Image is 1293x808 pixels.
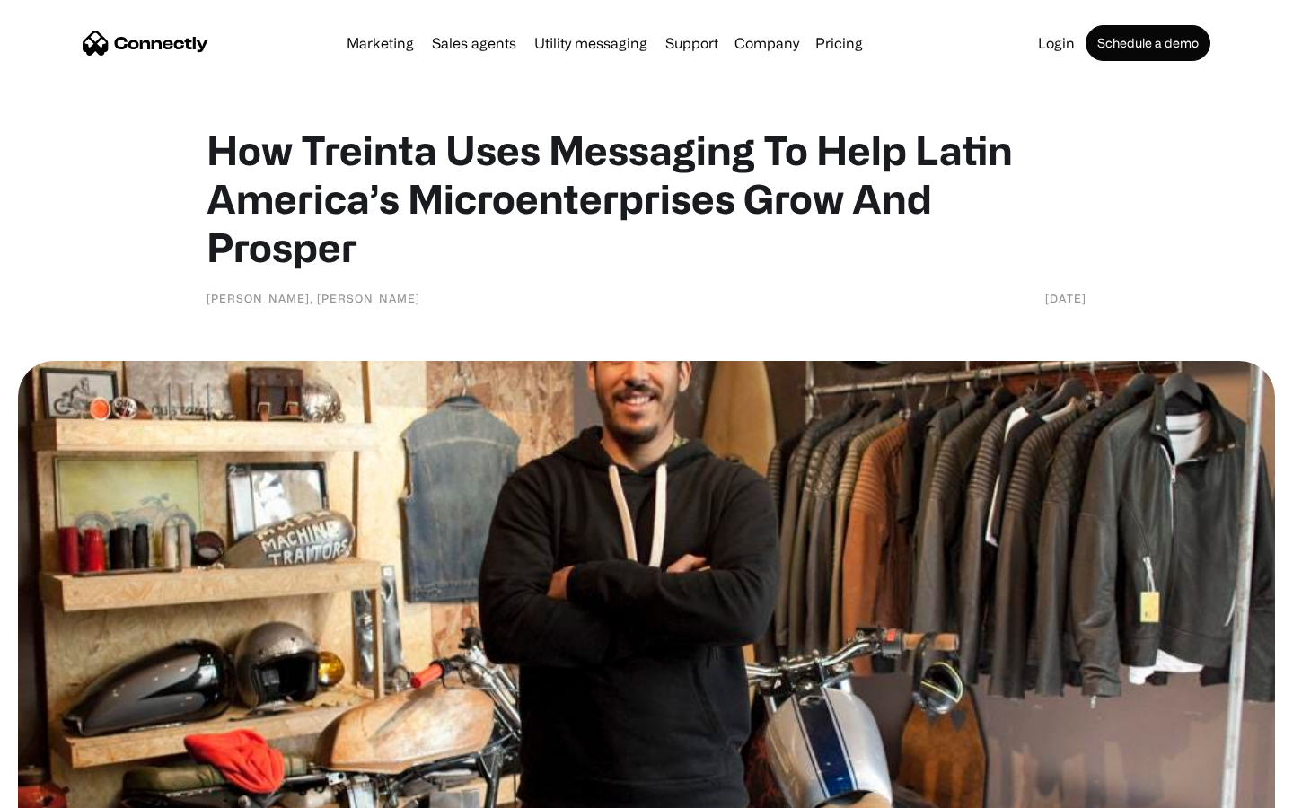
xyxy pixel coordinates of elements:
a: home [83,30,208,57]
a: Utility messaging [527,36,655,50]
div: Company [729,31,805,56]
a: Marketing [339,36,421,50]
ul: Language list [36,777,108,802]
div: Company [734,31,799,56]
a: Schedule a demo [1086,25,1210,61]
div: [PERSON_NAME], [PERSON_NAME] [207,289,420,307]
a: Support [658,36,726,50]
a: Login [1031,36,1082,50]
div: [DATE] [1045,289,1086,307]
a: Sales agents [425,36,523,50]
a: Pricing [808,36,870,50]
h1: How Treinta Uses Messaging To Help Latin America’s Microenterprises Grow And Prosper [207,126,1086,271]
aside: Language selected: English [18,777,108,802]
